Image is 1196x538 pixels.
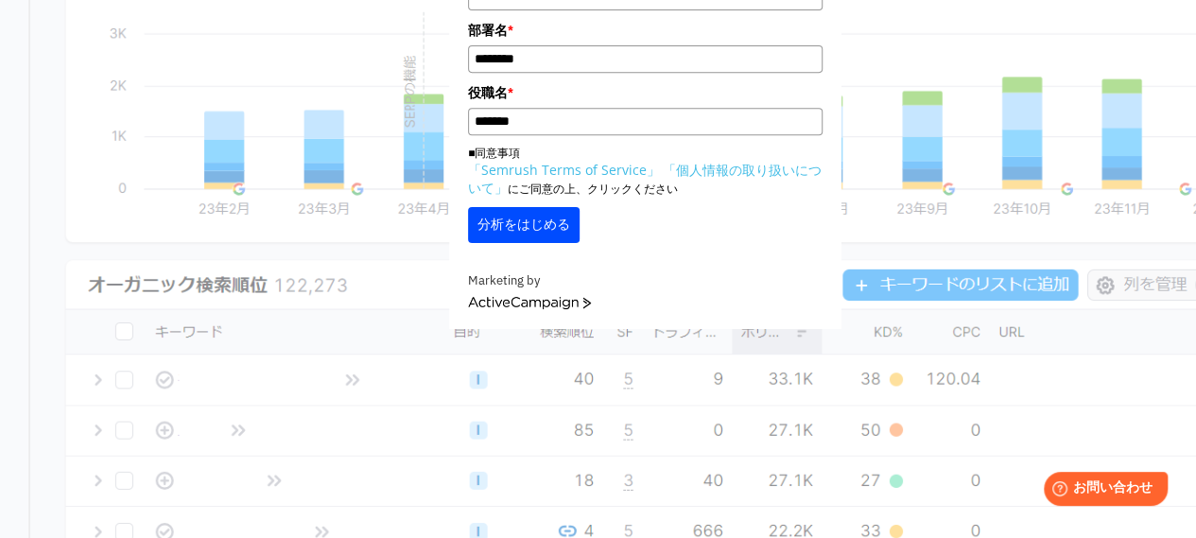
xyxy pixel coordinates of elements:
label: 部署名 [468,20,823,41]
div: Marketing by [468,271,823,291]
p: ■同意事項 にご同意の上、クリックください [468,145,823,198]
a: 「個人情報の取り扱いについて」 [468,161,822,197]
a: 「Semrush Terms of Service」 [468,161,660,179]
iframe: Help widget launcher [1028,464,1175,517]
button: 分析をはじめる [468,207,580,243]
label: 役職名 [468,82,823,103]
